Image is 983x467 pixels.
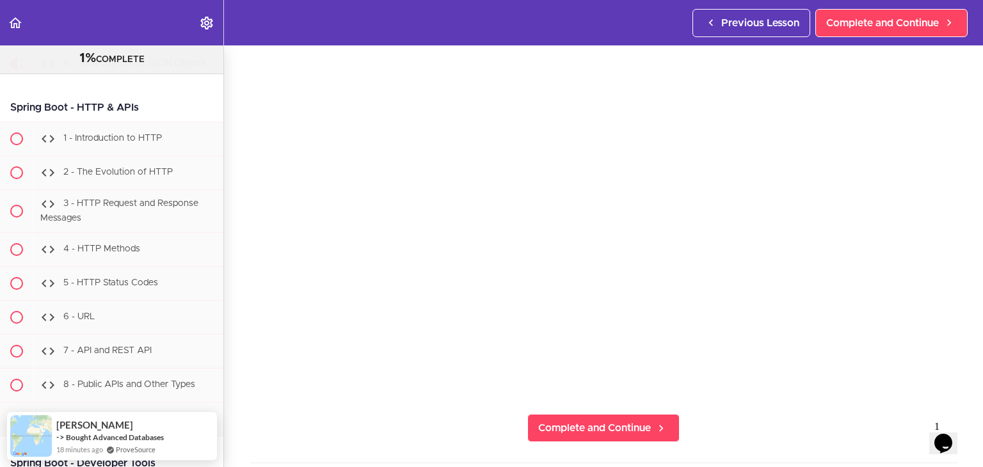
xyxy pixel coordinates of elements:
[721,15,799,31] span: Previous Lesson
[8,15,23,31] svg: Back to course curriculum
[527,414,680,442] a: Complete and Continue
[56,420,133,431] span: [PERSON_NAME]
[538,420,651,436] span: Complete and Continue
[16,51,207,67] div: COMPLETE
[56,444,103,455] span: 18 minutes ago
[116,444,156,455] a: ProveSource
[63,278,158,287] span: 5 - HTTP Status Codes
[63,168,173,177] span: 2 - The Evolution of HTTP
[199,15,214,31] svg: Settings Menu
[826,15,939,31] span: Complete and Continue
[63,312,95,321] span: 6 - URL
[10,415,52,457] img: provesource social proof notification image
[929,416,970,454] iframe: chat widget
[66,432,164,442] a: Bought Advanced Databases
[815,9,968,37] a: Complete and Continue
[56,432,65,442] span: ->
[63,244,140,253] span: 4 - HTTP Methods
[692,9,810,37] a: Previous Lesson
[63,134,162,143] span: 1 - Introduction to HTTP
[63,346,152,355] span: 7 - API and REST API
[40,200,198,223] span: 3 - HTTP Request and Response Messages
[79,52,96,65] span: 1%
[63,380,195,389] span: 8 - Public APIs and Other Types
